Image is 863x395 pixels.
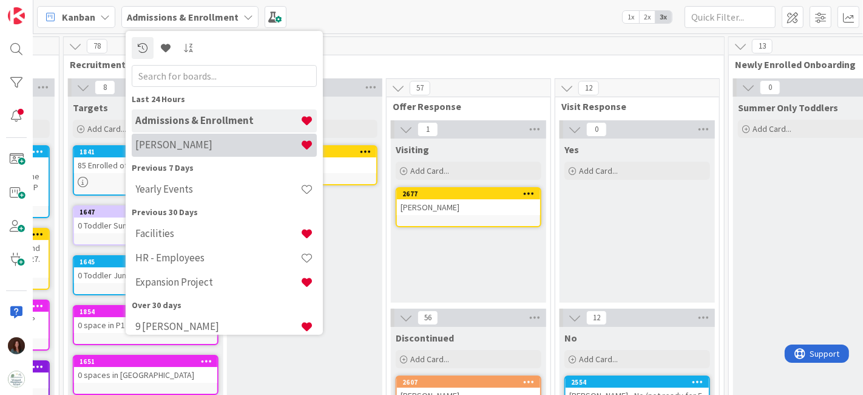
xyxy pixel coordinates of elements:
[135,139,300,151] h4: [PERSON_NAME]
[397,188,540,199] div: 2677
[561,100,704,112] span: Visit Response
[8,337,25,354] img: RF
[639,11,655,23] span: 2x
[74,218,217,233] div: 0 Toddler Summer Space
[396,187,541,227] a: 2677[PERSON_NAME]
[73,145,218,196] a: 184185 Enrolled of 92 Target
[74,256,217,283] div: 16450 Toddler June/Sept spaces
[393,100,535,112] span: Offer Response
[760,80,780,95] span: 0
[80,307,217,316] div: 1854
[87,123,126,134] span: Add Card...
[410,165,449,176] span: Add Card...
[87,39,107,53] span: 78
[564,332,577,344] span: No
[73,305,218,345] a: 18540 space in P1
[8,7,25,24] img: Visit kanbanzone.com
[70,58,709,70] span: Recruitment
[80,258,217,266] div: 1645
[586,122,607,137] span: 0
[396,143,429,156] span: Visiting
[74,356,217,367] div: 1651
[8,371,25,388] img: avatar
[135,276,300,288] h4: Expansion Project
[564,143,579,156] span: Yes
[753,123,791,134] span: Add Card...
[74,207,217,233] div: 16470 Toddler Summer Space
[623,11,639,23] span: 1x
[74,146,217,173] div: 184185 Enrolled of 92 Target
[135,252,300,264] h4: HR - Employees
[73,205,218,246] a: 16470 Toddler Summer Space
[397,188,540,215] div: 2677[PERSON_NAME]
[132,205,317,218] div: Previous 30 Days
[418,122,438,137] span: 1
[578,81,599,95] span: 12
[418,311,438,325] span: 56
[685,6,776,28] input: Quick Filter...
[80,208,217,216] div: 1647
[579,165,618,176] span: Add Card...
[74,317,217,333] div: 0 space in P1
[74,267,217,283] div: 0 Toddler June/Sept spaces
[74,207,217,218] div: 1647
[74,146,217,157] div: 1841
[73,255,218,295] a: 16450 Toddler June/Sept spaces
[132,161,317,174] div: Previous 7 Days
[566,377,709,388] div: 2554
[74,367,217,383] div: 0 spaces in [GEOGRAPHIC_DATA]
[74,256,217,267] div: 1645
[571,378,709,386] div: 2554
[752,39,773,53] span: 13
[74,306,217,317] div: 1854
[25,2,55,16] span: Support
[397,199,540,215] div: [PERSON_NAME]
[402,378,540,386] div: 2607
[397,377,540,388] div: 2607
[80,148,217,156] div: 1841
[586,311,607,325] span: 12
[396,332,454,344] span: Discontinued
[135,114,300,126] h4: Admissions & Enrollment
[74,306,217,333] div: 18540 space in P1
[135,227,300,239] h4: Facilities
[127,11,239,23] b: Admissions & Enrollment
[135,320,300,332] h4: 9 [PERSON_NAME]
[74,356,217,383] div: 16510 spaces in [GEOGRAPHIC_DATA]
[62,10,95,24] span: Kanban
[410,81,430,95] span: 57
[132,298,317,311] div: Over 30 days
[74,157,217,173] div: 85 Enrolled of 92 Target
[132,92,317,105] div: Last 24 Hours
[73,101,108,114] span: Targets
[135,183,300,195] h4: Yearly Events
[402,190,540,198] div: 2677
[73,355,218,395] a: 16510 spaces in [GEOGRAPHIC_DATA]
[738,101,838,114] span: Summer Only Toddlers
[410,354,449,365] span: Add Card...
[80,357,217,366] div: 1651
[579,354,618,365] span: Add Card...
[95,80,115,95] span: 8
[132,64,317,86] input: Search for boards...
[655,11,672,23] span: 3x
